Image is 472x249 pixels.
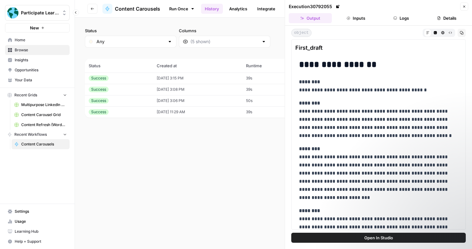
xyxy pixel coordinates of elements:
span: Participate Learning [21,10,59,16]
span: Your Data [15,77,67,83]
a: Home [5,35,70,45]
th: Status [85,59,153,73]
button: Help + Support [5,236,70,246]
div: Success [89,87,109,92]
a: Content Refresh (Wordpress) [12,120,70,130]
a: Insights [5,55,70,65]
td: 39s [242,73,300,84]
span: Browse [15,47,67,53]
span: Usage [15,219,67,224]
a: Settings [5,206,70,216]
a: Integrate [253,4,279,14]
td: [DATE] 3:08 PM [153,84,242,95]
button: Inputs [334,13,377,23]
a: Content Carousels [102,4,160,14]
td: 39s [242,84,300,95]
span: object [291,29,312,37]
label: Columns [179,28,270,34]
span: Recent Workflows [14,132,47,137]
input: Any [96,38,165,45]
a: Multipurpose LinkedIn Workflow Grid [12,100,70,110]
td: [DATE] 3:06 PM [153,95,242,106]
button: Logs [380,13,423,23]
a: Browse [5,45,70,55]
span: Content Carousel Grid [21,112,67,118]
a: History [201,4,223,14]
td: 39s [242,106,300,118]
a: Your Data [5,75,70,85]
label: Status [85,28,176,34]
button: Output [289,13,332,23]
a: Analytics [225,4,251,14]
span: Multipurpose LinkedIn Workflow Grid [21,102,67,108]
span: First_draft [295,43,462,52]
th: Created at [153,59,242,73]
a: Usage [5,216,70,226]
span: Content Carousels [115,5,160,13]
span: Opportunities [15,67,67,73]
span: New [30,25,39,31]
div: Success [89,75,109,81]
span: Home [15,37,67,43]
img: Participate Learning Logo [7,7,18,18]
td: [DATE] 3:15 PM [153,73,242,84]
button: Recent Workflows [5,130,70,139]
span: Content Refresh (Wordpress) [21,122,67,128]
button: Open In Studio [291,233,466,243]
th: Runtime [242,59,300,73]
span: Content Carousels [21,141,67,147]
button: New [5,23,70,33]
span: Learning Hub [15,229,67,234]
td: 50s [242,95,300,106]
span: (4 records) [85,48,462,59]
div: Success [89,98,109,104]
div: Execution 30792055 [289,3,341,10]
div: Success [89,109,109,115]
a: Run Once [165,3,199,14]
button: Recent Grids [5,90,70,100]
span: Settings [15,209,67,214]
a: Content Carousel Grid [12,110,70,120]
span: Insights [15,57,67,63]
a: Content Carousels [12,139,70,149]
button: Details [425,13,468,23]
span: Open In Studio [364,235,393,241]
a: Learning Hub [5,226,70,236]
a: Opportunities [5,65,70,75]
span: Recent Grids [14,92,37,98]
button: Workspace: Participate Learning [5,5,70,21]
input: (5 shown) [190,38,259,45]
td: [DATE] 11:29 AM [153,106,242,118]
span: Help + Support [15,239,67,244]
